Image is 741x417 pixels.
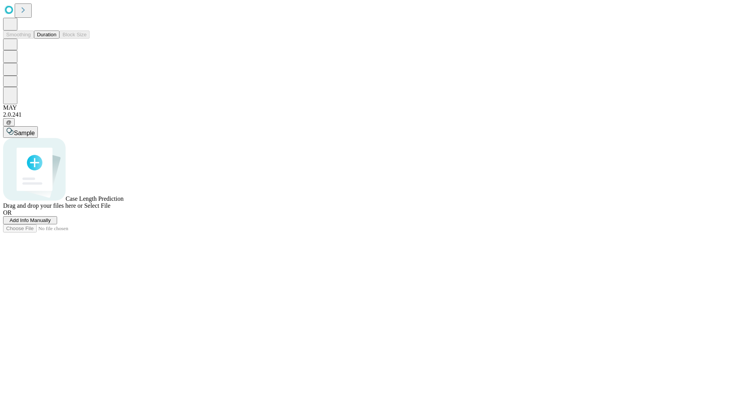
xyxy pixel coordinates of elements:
[3,104,738,111] div: MAY
[66,195,123,202] span: Case Length Prediction
[3,31,34,39] button: Smoothing
[3,126,38,138] button: Sample
[3,111,738,118] div: 2.0.241
[34,31,59,39] button: Duration
[10,217,51,223] span: Add Info Manually
[3,118,15,126] button: @
[14,130,35,136] span: Sample
[84,202,110,209] span: Select File
[6,119,12,125] span: @
[3,216,57,224] button: Add Info Manually
[59,31,90,39] button: Block Size
[3,209,12,216] span: OR
[3,202,83,209] span: Drag and drop your files here or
